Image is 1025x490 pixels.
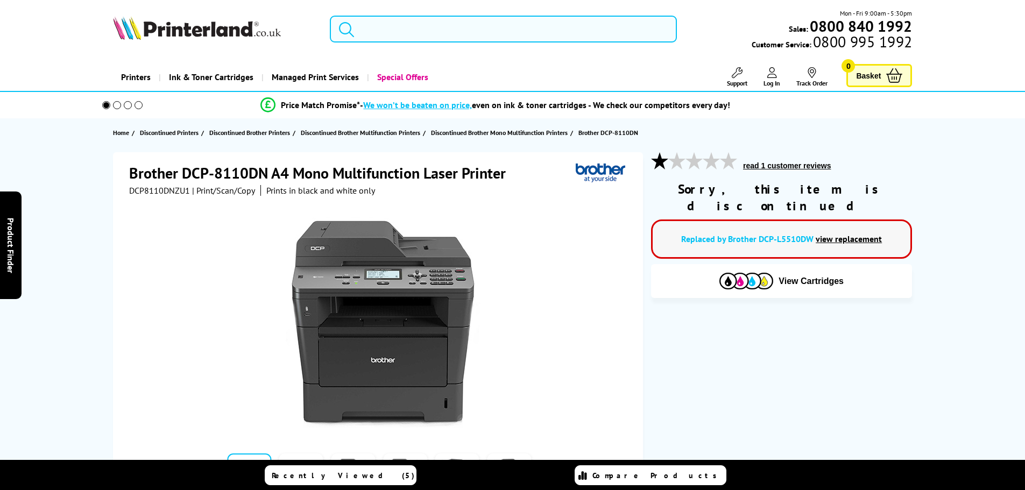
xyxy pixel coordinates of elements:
span: Product Finder [5,217,16,273]
span: 0800 995 1992 [811,37,912,47]
a: Ink & Toner Cartridges [159,63,261,91]
span: Basket [856,68,881,83]
span: Log In [764,79,780,87]
button: read 1 customer reviews [740,161,834,171]
span: We won’t be beaten on price, [363,100,472,110]
span: Home [113,127,129,138]
a: Discontinued Printers [140,127,201,138]
a: Special Offers [367,63,436,91]
a: Log In [764,67,780,87]
a: Home [113,127,132,138]
a: Compare Products [575,465,726,485]
span: Price Match Promise* [281,100,360,110]
span: DCP8110DNZU1 [129,185,190,196]
b: 0800 840 1992 [810,16,912,36]
div: - even on ink & toner cartridges - We check our competitors every day! [360,100,730,110]
span: Support [727,79,747,87]
li: modal_Promise [88,96,904,115]
span: Discontinued Brother Multifunction Printers [301,127,420,138]
a: view replacement [816,233,882,244]
span: Discontinued Brother Mono Multifunction Printers [431,127,568,138]
a: Support [727,67,747,87]
img: Printerland Logo [113,16,281,40]
a: Replaced by Brother DCP-L5510DW [681,233,814,244]
a: Printerland Logo [113,16,317,42]
h1: Brother DCP-8110DN A4 Mono Multifunction Laser Printer [129,163,517,183]
a: 0800 840 1992 [808,21,912,31]
a: Discontinued Brother Printers [209,127,293,138]
span: Discontinued Brother Printers [209,127,290,138]
a: Track Order [796,67,828,87]
a: Printers [113,63,159,91]
a: Managed Print Services [261,63,367,91]
i: Prints in black and white only [266,185,375,196]
span: Customer Service: [752,37,912,49]
a: Discontinued Brother Mono Multifunction Printers [431,127,570,138]
span: Compare Products [592,471,723,480]
img: Brother DCP-8110DN [274,217,485,428]
span: Brother DCP-8110DN [578,129,638,137]
a: Discontinued Brother Multifunction Printers [301,127,423,138]
span: Mon - Fri 9:00am - 5:30pm [840,8,912,18]
a: Basket 0 [846,64,912,87]
span: | Print/Scan/Copy [192,185,255,196]
a: Recently Viewed (5) [265,465,416,485]
span: Ink & Toner Cartridges [169,63,253,91]
div: Sorry, this item is discontinued [651,181,912,214]
span: Sales: [789,24,808,34]
span: Discontinued Printers [140,127,199,138]
button: View Cartridges [659,272,904,290]
span: View Cartridges [779,276,844,286]
span: Recently Viewed (5) [272,471,415,480]
span: 0 [842,59,855,73]
img: Cartridges [719,273,773,289]
img: Brother [576,163,625,183]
